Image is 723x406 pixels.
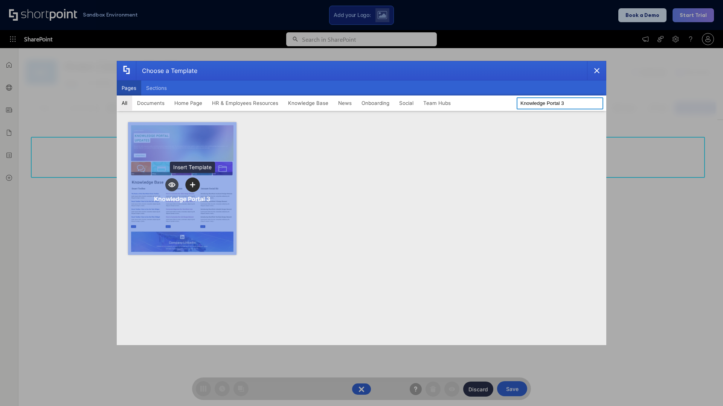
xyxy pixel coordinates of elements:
[117,80,141,95] button: Pages
[517,97,603,109] input: Search
[136,61,197,80] div: Choose a Template
[394,95,418,111] button: Social
[117,95,132,111] button: All
[154,195,210,203] div: Knowledge Portal 3
[117,61,606,345] div: template selector
[685,370,723,406] iframe: Chat Widget
[333,95,357,111] button: News
[207,95,283,111] button: HR & Employees Resources
[418,95,456,111] button: Team Hubs
[357,95,394,111] button: Onboarding
[132,95,169,111] button: Documents
[169,95,207,111] button: Home Page
[283,95,333,111] button: Knowledge Base
[141,80,172,95] button: Sections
